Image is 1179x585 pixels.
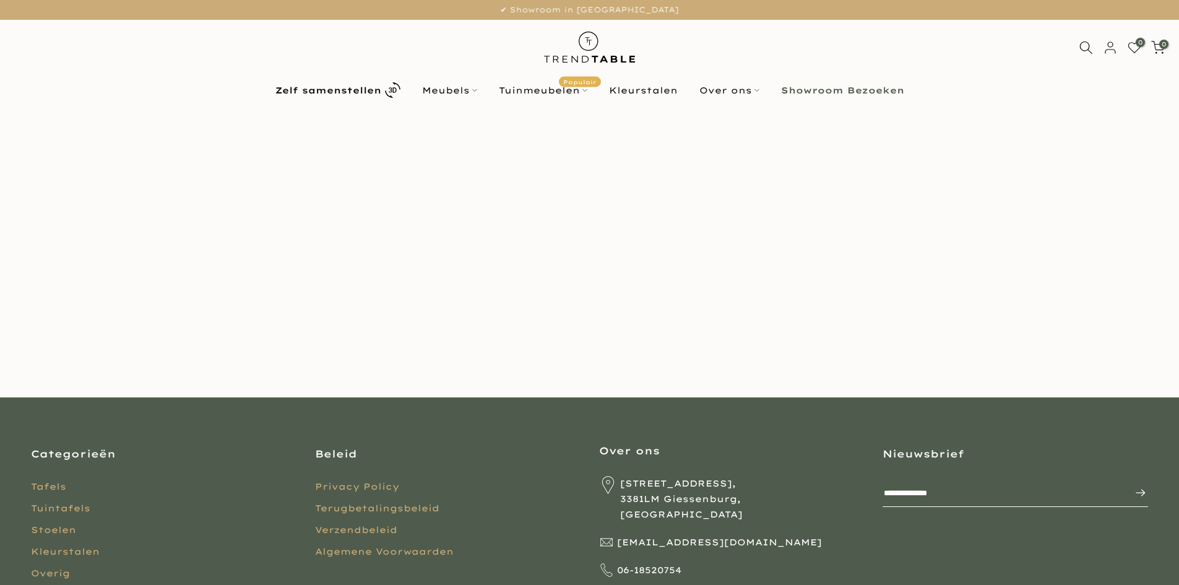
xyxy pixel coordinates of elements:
[559,76,601,87] span: Populair
[1136,38,1145,47] span: 0
[31,481,66,492] a: Tafels
[620,476,864,523] span: [STREET_ADDRESS], 3381LM Giessenburg, [GEOGRAPHIC_DATA]
[264,79,411,101] a: Zelf samenstellen
[488,83,598,98] a: TuinmeubelenPopulair
[275,86,381,95] b: Zelf samenstellen
[1159,40,1168,49] span: 0
[315,503,439,514] a: Terugbetalingsbeleid
[617,563,681,578] span: 06-18520754
[688,83,770,98] a: Over ons
[1122,480,1147,505] button: Inschrijven
[31,447,296,461] h3: Categorieën
[617,535,822,550] span: [EMAIL_ADDRESS][DOMAIN_NAME]
[1122,485,1147,500] span: Inschrijven
[598,83,688,98] a: Kleurstalen
[31,503,90,514] a: Tuintafels
[1151,41,1165,54] a: 0
[535,20,644,75] img: trend-table
[315,546,454,557] a: Algemene Voorwaarden
[315,524,397,535] a: Verzendbeleid
[770,83,915,98] a: Showroom Bezoeken
[411,83,488,98] a: Meubels
[31,568,70,579] a: Overig
[599,444,865,457] h3: Over ons
[781,86,904,95] b: Showroom Bezoeken
[31,546,100,557] a: Kleurstalen
[1128,41,1141,54] a: 0
[15,3,1164,17] p: ✔ Showroom in [GEOGRAPHIC_DATA]
[883,447,1148,461] h3: Nieuwsbrief
[315,481,399,492] a: Privacy Policy
[31,524,76,535] a: Stoelen
[315,447,581,461] h3: Beleid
